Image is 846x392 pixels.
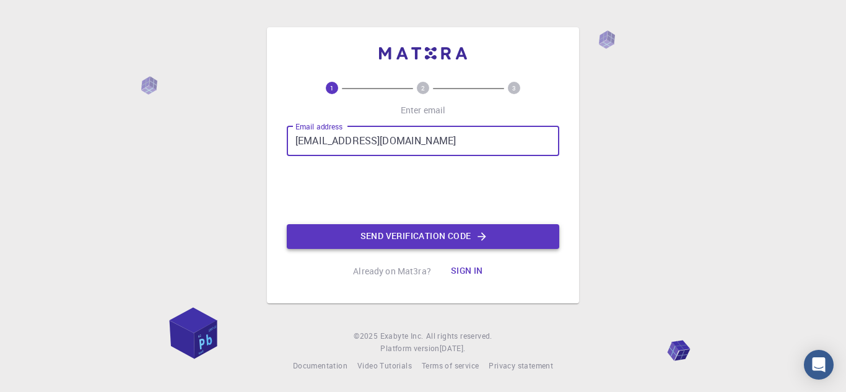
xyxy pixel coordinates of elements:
[489,360,553,370] span: Privacy statement
[804,350,834,380] div: Open Intercom Messenger
[380,342,439,355] span: Platform version
[380,331,424,341] span: Exabyte Inc.
[357,360,412,372] a: Video Tutorials
[401,104,446,116] p: Enter email
[329,166,517,214] iframe: reCAPTCHA
[330,84,334,92] text: 1
[440,343,466,353] span: [DATE] .
[354,330,380,342] span: © 2025
[421,84,425,92] text: 2
[293,360,347,370] span: Documentation
[287,224,559,249] button: Send verification code
[293,360,347,372] a: Documentation
[357,360,412,370] span: Video Tutorials
[441,259,493,284] button: Sign in
[380,330,424,342] a: Exabyte Inc.
[422,360,479,372] a: Terms of service
[422,360,479,370] span: Terms of service
[295,121,342,132] label: Email address
[512,84,516,92] text: 3
[489,360,553,372] a: Privacy statement
[426,330,492,342] span: All rights reserved.
[353,265,431,277] p: Already on Mat3ra?
[440,342,466,355] a: [DATE].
